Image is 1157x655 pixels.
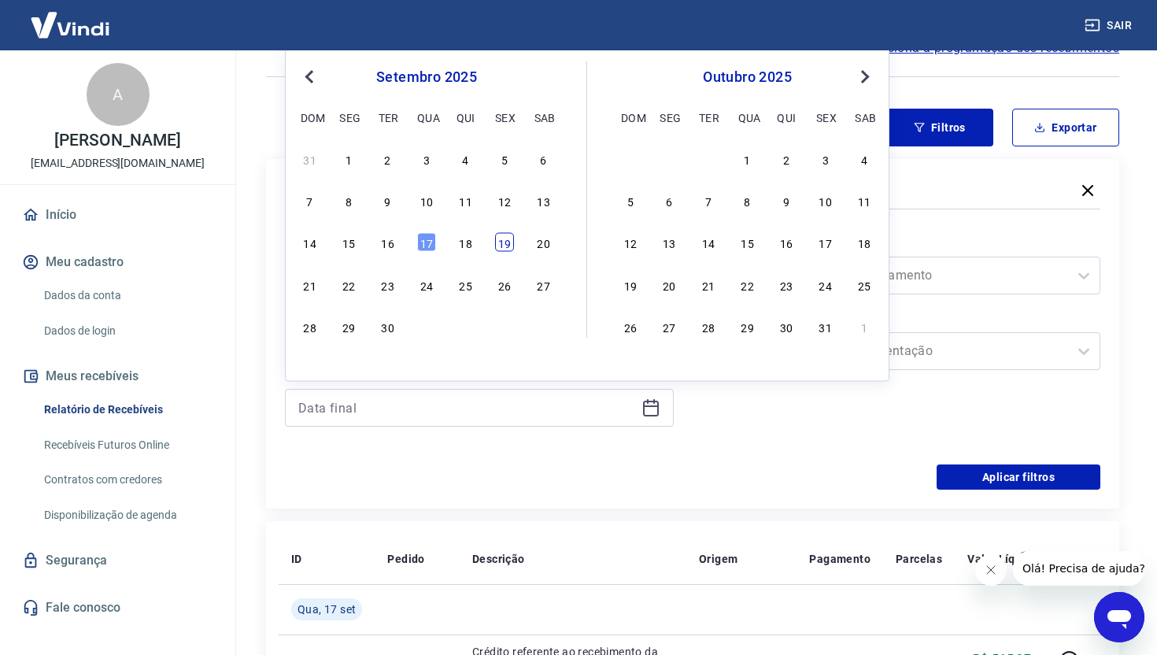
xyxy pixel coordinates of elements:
div: Choose sexta-feira, 31 de outubro de 2025 [816,317,835,336]
div: Choose sexta-feira, 3 de outubro de 2025 [495,317,514,336]
div: Choose segunda-feira, 13 de outubro de 2025 [660,233,678,252]
button: Filtros [886,109,993,146]
div: Choose sexta-feira, 17 de outubro de 2025 [816,233,835,252]
div: Choose terça-feira, 7 de outubro de 2025 [699,191,718,210]
p: Parcelas [896,551,942,567]
a: Contratos com credores [38,464,216,496]
div: Choose domingo, 26 de outubro de 2025 [621,317,640,336]
div: Choose domingo, 28 de setembro de 2025 [621,149,640,168]
div: Choose quarta-feira, 1 de outubro de 2025 [738,149,757,168]
p: Descrição [472,551,525,567]
div: Choose segunda-feira, 8 de setembro de 2025 [339,191,358,210]
div: Choose terça-feira, 30 de setembro de 2025 [379,317,397,336]
div: Choose segunda-feira, 22 de setembro de 2025 [339,275,358,294]
div: Choose sábado, 4 de outubro de 2025 [855,149,874,168]
p: Valor Líq. [967,551,1018,567]
div: Choose sábado, 13 de setembro de 2025 [534,191,553,210]
div: Choose segunda-feira, 29 de setembro de 2025 [660,149,678,168]
div: A [87,63,150,126]
div: qui [457,107,475,126]
div: Choose segunda-feira, 27 de outubro de 2025 [660,317,678,336]
div: setembro 2025 [298,68,555,87]
div: qui [777,107,796,126]
div: Choose sábado, 25 de outubro de 2025 [855,275,874,294]
div: Choose quinta-feira, 4 de setembro de 2025 [457,149,475,168]
p: Pedido [387,551,424,567]
div: Choose quarta-feira, 10 de setembro de 2025 [417,191,436,210]
div: Choose quinta-feira, 23 de outubro de 2025 [777,275,796,294]
div: Choose sexta-feira, 5 de setembro de 2025 [495,149,514,168]
a: Recebíveis Futuros Online [38,429,216,461]
div: ter [379,107,397,126]
div: Choose terça-feira, 2 de setembro de 2025 [379,149,397,168]
div: Choose quinta-feira, 18 de setembro de 2025 [457,233,475,252]
div: Choose terça-feira, 23 de setembro de 2025 [379,275,397,294]
label: Forma de Pagamento [715,235,1097,253]
div: Choose terça-feira, 28 de outubro de 2025 [699,317,718,336]
div: Choose segunda-feira, 15 de setembro de 2025 [339,233,358,252]
div: Choose sábado, 6 de setembro de 2025 [534,149,553,168]
div: Choose sexta-feira, 10 de outubro de 2025 [816,191,835,210]
p: ID [291,551,302,567]
div: Choose sábado, 18 de outubro de 2025 [855,233,874,252]
div: Choose quarta-feira, 24 de setembro de 2025 [417,275,436,294]
div: Choose segunda-feira, 29 de setembro de 2025 [339,317,358,336]
div: Choose sexta-feira, 26 de setembro de 2025 [495,275,514,294]
label: Tipo de Movimentação [715,310,1097,329]
div: Choose domingo, 7 de setembro de 2025 [301,191,320,210]
div: Choose sábado, 27 de setembro de 2025 [534,275,553,294]
a: Dados da conta [38,279,216,312]
div: Choose quinta-feira, 30 de outubro de 2025 [777,317,796,336]
div: month 2025-09 [298,147,555,338]
div: Choose segunda-feira, 6 de outubro de 2025 [660,191,678,210]
button: Next Month [856,68,874,87]
div: Choose domingo, 31 de agosto de 2025 [301,149,320,168]
div: Choose sexta-feira, 3 de outubro de 2025 [816,149,835,168]
span: Olá! Precisa de ajuda? [9,11,132,24]
div: outubro 2025 [619,68,876,87]
div: Choose sábado, 11 de outubro de 2025 [855,191,874,210]
div: qua [417,107,436,126]
div: seg [660,107,678,126]
div: Choose quinta-feira, 25 de setembro de 2025 [457,275,475,294]
iframe: Mensagem da empresa [1013,551,1144,586]
div: Choose segunda-feira, 20 de outubro de 2025 [660,275,678,294]
div: seg [339,107,358,126]
iframe: Fechar mensagem [975,554,1007,586]
div: sex [495,107,514,126]
div: Choose domingo, 21 de setembro de 2025 [301,275,320,294]
div: Choose terça-feira, 9 de setembro de 2025 [379,191,397,210]
div: dom [301,107,320,126]
div: Choose quarta-feira, 15 de outubro de 2025 [738,233,757,252]
div: Choose sexta-feira, 12 de setembro de 2025 [495,191,514,210]
div: Choose segunda-feira, 1 de setembro de 2025 [339,149,358,168]
button: Meu cadastro [19,245,216,279]
a: Relatório de Recebíveis [38,394,216,426]
div: dom [621,107,640,126]
p: [EMAIL_ADDRESS][DOMAIN_NAME] [31,155,205,172]
a: Início [19,198,216,232]
div: Choose quarta-feira, 22 de outubro de 2025 [738,275,757,294]
button: Sair [1081,11,1138,40]
div: Choose quarta-feira, 3 de setembro de 2025 [417,149,436,168]
div: ter [699,107,718,126]
p: [PERSON_NAME] [54,132,180,149]
a: Dados de login [38,315,216,347]
p: Origem [699,551,737,567]
div: sab [534,107,553,126]
button: Previous Month [300,68,319,87]
div: Choose sexta-feira, 19 de setembro de 2025 [495,233,514,252]
div: sab [855,107,874,126]
div: Choose domingo, 12 de outubro de 2025 [621,233,640,252]
div: Choose quinta-feira, 16 de outubro de 2025 [777,233,796,252]
div: Choose terça-feira, 30 de setembro de 2025 [699,149,718,168]
p: Pagamento [809,551,871,567]
input: Data final [298,396,635,420]
div: Choose quinta-feira, 9 de outubro de 2025 [777,191,796,210]
div: Choose quarta-feira, 29 de outubro de 2025 [738,317,757,336]
div: qua [738,107,757,126]
button: Aplicar filtros [937,464,1100,490]
a: Disponibilização de agenda [38,499,216,531]
div: Choose terça-feira, 16 de setembro de 2025 [379,233,397,252]
div: Choose quarta-feira, 1 de outubro de 2025 [417,317,436,336]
